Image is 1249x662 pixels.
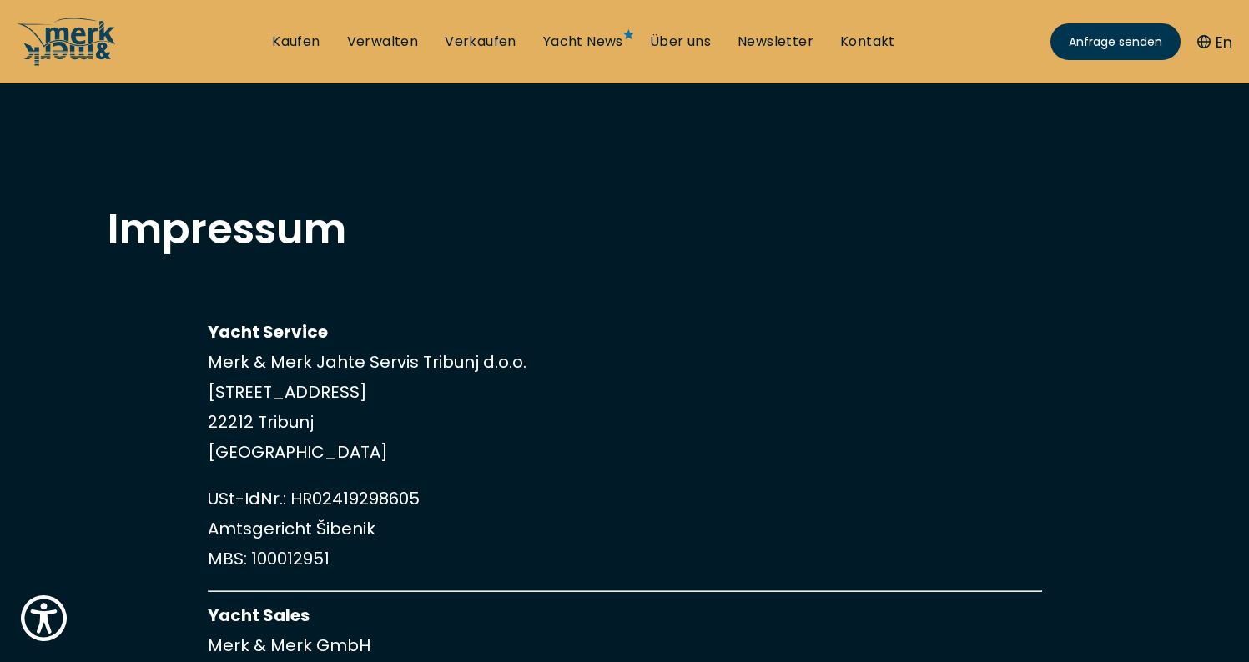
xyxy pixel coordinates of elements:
a: Verkaufen [445,33,516,51]
strong: Yacht Sales [208,604,310,627]
p: Merk & Merk Jahte Servis Tribunj d.o.o. [STREET_ADDRESS] 22212 Tribunj [GEOGRAPHIC_DATA] [208,317,1042,467]
strong: Yacht Service [208,320,328,344]
button: En [1197,31,1232,53]
a: Yacht News [543,33,623,51]
button: Show Accessibility Preferences [17,591,71,645]
a: Über uns [650,33,711,51]
a: Newsletter [738,33,813,51]
p: USt-IdNr.: HR02419298605 Amtsgericht Šibenik MBS: 100012951 [208,484,1042,574]
span: Anfrage senden [1069,33,1162,51]
a: Kontakt [840,33,895,51]
a: Verwalten [347,33,419,51]
a: Kaufen [272,33,320,51]
h1: Impressum [108,208,1142,250]
a: Anfrage senden [1050,23,1181,60]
